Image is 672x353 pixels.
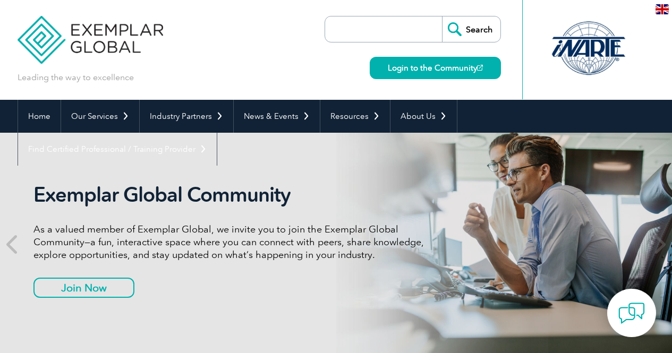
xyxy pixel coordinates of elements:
a: Home [18,100,61,133]
a: Our Services [61,100,139,133]
p: As a valued member of Exemplar Global, we invite you to join the Exemplar Global Community—a fun,... [33,223,432,261]
input: Search [442,16,500,42]
a: About Us [390,100,457,133]
a: Find Certified Professional / Training Provider [18,133,217,166]
a: Industry Partners [140,100,233,133]
a: Join Now [33,278,134,298]
img: en [656,4,669,14]
a: Resources [320,100,390,133]
h2: Exemplar Global Community [33,183,432,207]
img: open_square.png [477,65,483,71]
a: News & Events [234,100,320,133]
a: Login to the Community [370,57,501,79]
img: contact-chat.png [618,300,645,326]
p: Leading the way to excellence [18,72,134,83]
